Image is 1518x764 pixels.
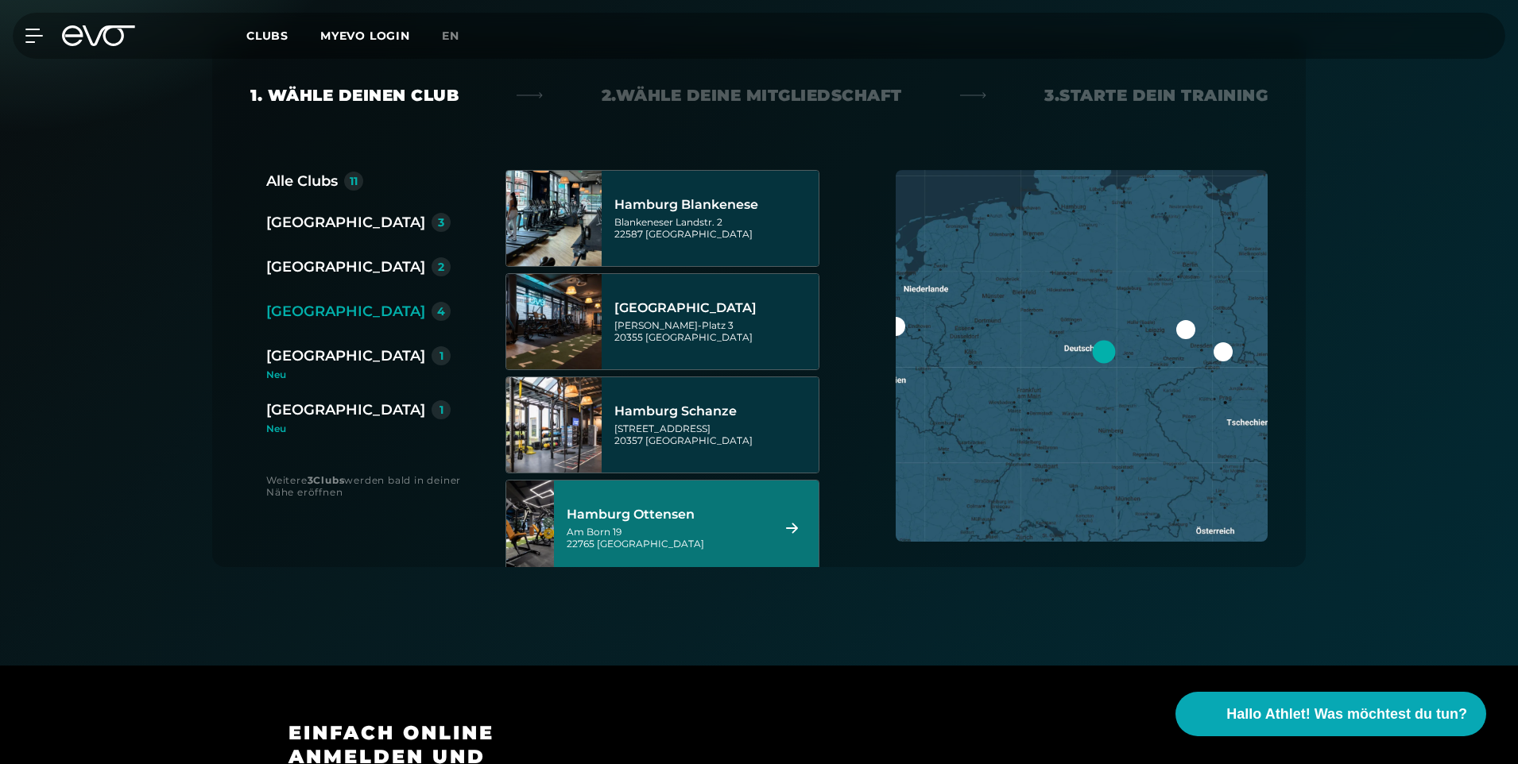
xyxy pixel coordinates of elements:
[438,261,444,272] div: 2
[266,170,338,192] div: Alle Clubs
[266,345,425,367] div: [GEOGRAPHIC_DATA]
[266,370,463,380] div: Neu
[896,170,1268,542] img: map
[438,217,444,228] div: 3
[614,216,814,240] div: Blankeneser Landstr. 2 22587 [GEOGRAPHIC_DATA]
[567,507,766,523] div: Hamburg Ottensen
[442,27,478,45] a: en
[1175,692,1486,736] button: Hallo Athlet! Was möchtest du tun?
[308,474,314,486] strong: 3
[602,84,902,106] div: 2. Wähle deine Mitgliedschaft
[614,319,814,343] div: [PERSON_NAME]-Platz 3 20355 [GEOGRAPHIC_DATA]
[506,274,602,369] img: Hamburg Stadthausbrücke
[1226,704,1467,725] span: Hallo Athlet! Was möchtest du tun?
[266,211,425,233] div: [GEOGRAPHIC_DATA]
[246,29,288,43] span: Clubs
[482,480,578,576] img: Hamburg Ottensen
[437,306,445,317] div: 4
[506,377,602,473] img: Hamburg Schanze
[320,29,410,43] a: MYEVO LOGIN
[266,474,474,498] div: Weitere werden bald in deiner Nähe eröffnen
[567,526,766,550] div: Am Born 19 22765 [GEOGRAPHIC_DATA]
[506,171,602,266] img: Hamburg Blankenese
[266,424,451,434] div: Neu
[266,399,425,421] div: [GEOGRAPHIC_DATA]
[442,29,459,43] span: en
[614,423,814,446] div: [STREET_ADDRESS] 20357 [GEOGRAPHIC_DATA]
[440,404,443,415] div: 1
[440,350,443,361] div: 1
[313,474,344,486] strong: Clubs
[614,300,814,316] div: [GEOGRAPHIC_DATA]
[266,256,425,278] div: [GEOGRAPHIC_DATA]
[250,84,459,106] div: 1. Wähle deinen Club
[614,403,814,419] div: Hamburg Schanze
[350,176,358,187] div: 11
[246,28,320,43] a: Clubs
[614,197,814,213] div: Hamburg Blankenese
[266,300,425,322] div: [GEOGRAPHIC_DATA]
[1044,84,1268,106] div: 3. Starte dein Training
